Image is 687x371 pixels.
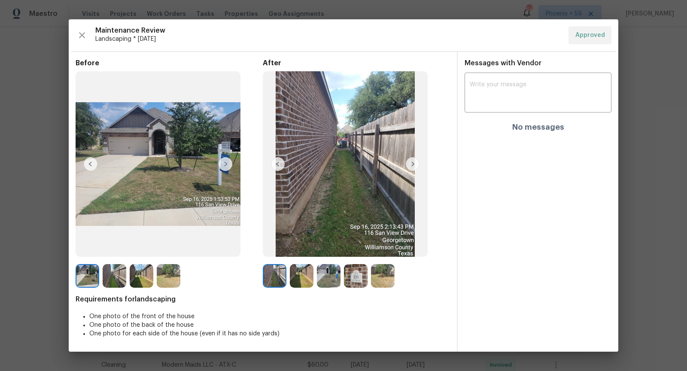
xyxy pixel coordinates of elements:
[89,329,450,338] li: One photo for each side of the house (even if it has no side yards)
[219,157,232,171] img: right-chevron-button-url
[76,295,450,304] span: Requirements for landscaping
[465,60,541,67] span: Messages with Vendor
[89,321,450,329] li: One photo of the back of the house
[76,59,263,67] span: Before
[263,59,450,67] span: After
[271,157,285,171] img: left-chevron-button-url
[89,312,450,321] li: One photo of the front of the house
[95,26,562,35] span: Maintenance Review
[84,157,97,171] img: left-chevron-button-url
[512,123,564,131] h4: No messages
[95,35,562,43] span: Landscaping * [DATE]
[406,157,419,171] img: right-chevron-button-url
